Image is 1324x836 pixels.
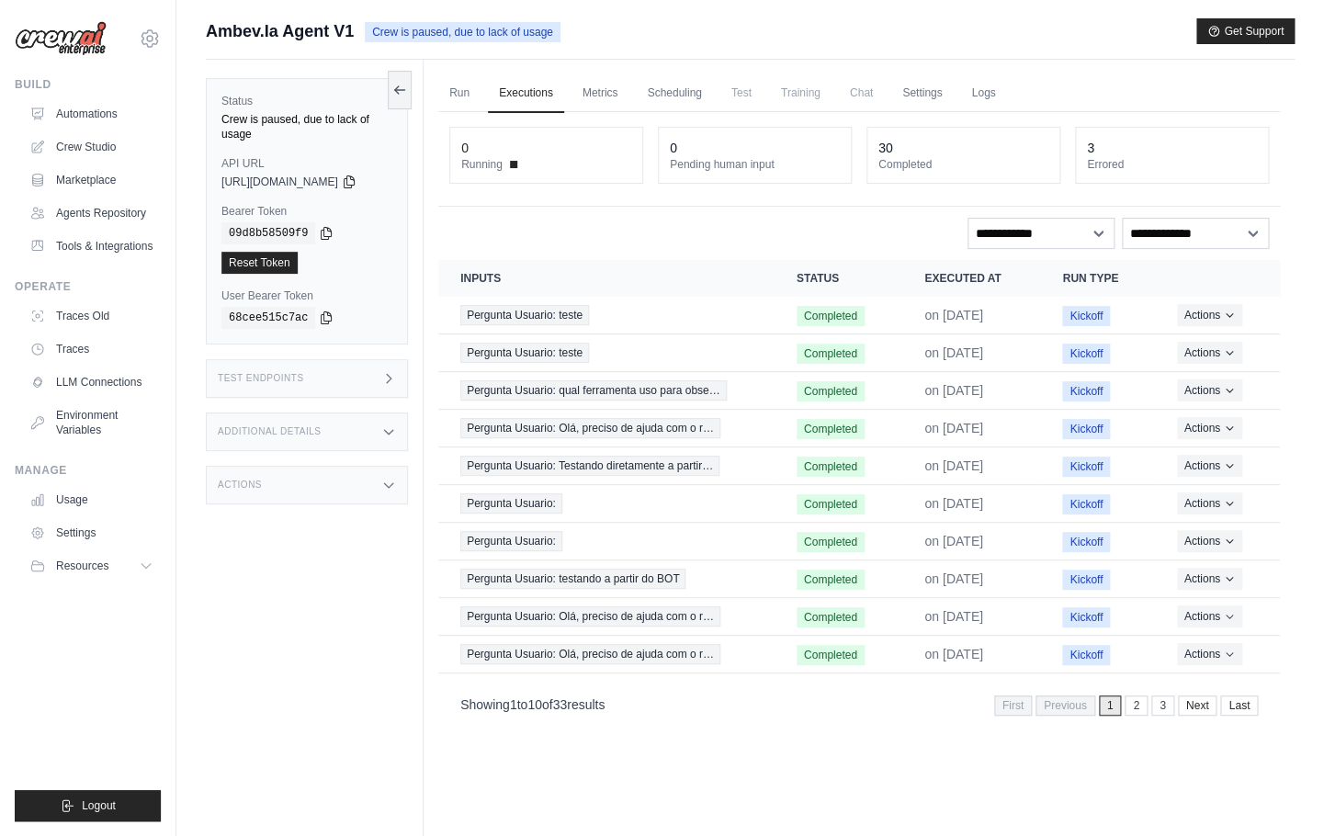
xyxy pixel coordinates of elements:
[902,260,1040,297] th: Executed at
[460,606,753,627] a: View execution details for Pergunta Usuario
[488,74,564,113] a: Executions
[797,381,865,401] span: Completed
[461,157,503,172] span: Running
[924,458,983,473] time: September 15, 2025 at 19:10 GMT-3
[461,139,469,157] div: 0
[22,334,161,364] a: Traces
[221,175,338,189] span: [URL][DOMAIN_NAME]
[1062,344,1110,364] span: Kickoff
[221,112,392,141] div: Crew is paused, due to lack of usage
[924,383,983,398] time: September 16, 2025 at 14:12 GMT-3
[22,551,161,581] button: Resources
[460,644,720,664] span: Pergunta Usuario: Olá, preciso de ajuda com o r…
[891,74,953,113] a: Settings
[460,695,605,714] p: Showing to of results
[1040,260,1154,297] th: Run Type
[994,695,1032,716] span: First
[438,681,1280,728] nav: Pagination
[460,493,562,514] span: Pergunta Usuario:
[924,421,983,435] time: September 16, 2025 at 13:40 GMT-3
[15,279,161,294] div: Operate
[460,418,753,438] a: View execution details for Pergunta Usuario
[460,456,719,476] span: Pergunta Usuario: Testando diretamente a partir…
[460,644,753,664] a: View execution details for Pergunta Usuario
[1087,139,1094,157] div: 3
[775,260,902,297] th: Status
[22,485,161,514] a: Usage
[797,419,865,439] span: Completed
[924,571,983,586] time: September 15, 2025 at 19:01 GMT-3
[1062,570,1110,590] span: Kickoff
[206,18,354,44] span: Ambev.Ia Agent V1
[460,569,753,589] a: View execution details for Pergunta Usuario
[82,798,116,813] span: Logout
[1035,695,1095,716] span: Previous
[770,74,832,111] span: Training is not available until the deployment is complete
[460,305,589,325] span: Pergunta Usuario: teste
[1062,457,1110,477] span: Kickoff
[1177,379,1242,401] button: Actions for execution
[221,307,315,329] code: 68cee515c7ac
[994,695,1258,716] nav: Pagination
[1151,695,1174,716] a: 3
[218,480,262,491] h3: Actions
[670,139,677,157] div: 0
[460,493,753,514] a: View execution details for Pergunta Usuario
[878,157,1048,172] dt: Completed
[460,343,753,363] a: View execution details for Pergunta Usuario
[218,373,304,384] h3: Test Endpoints
[15,77,161,92] div: Build
[438,74,481,113] a: Run
[839,74,884,111] span: Chat is not available until the deployment is complete
[438,260,775,297] th: Inputs
[22,518,161,548] a: Settings
[1178,695,1217,716] a: Next
[22,132,161,162] a: Crew Studio
[1196,18,1295,44] button: Get Support
[460,569,685,589] span: Pergunta Usuario: testando a partir do BOT
[22,165,161,195] a: Marketplace
[1177,417,1242,439] button: Actions for execution
[924,609,983,624] time: September 15, 2025 at 19:01 GMT-3
[15,21,107,56] img: Logo
[924,308,983,322] time: September 16, 2025 at 16:48 GMT-3
[22,301,161,331] a: Traces Old
[1062,645,1110,665] span: Kickoff
[1062,494,1110,514] span: Kickoff
[22,367,161,397] a: LLM Connections
[460,380,727,401] span: Pergunta Usuario: qual ferramenta uso para obse…
[797,344,865,364] span: Completed
[1177,455,1242,477] button: Actions for execution
[1177,605,1242,627] button: Actions for execution
[797,457,865,477] span: Completed
[960,74,1006,113] a: Logs
[22,232,161,261] a: Tools & Integrations
[221,252,298,274] a: Reset Token
[365,22,560,42] span: Crew is paused, due to lack of usage
[15,790,161,821] button: Logout
[221,222,315,244] code: 09d8b58509f9
[797,532,865,552] span: Completed
[1099,695,1122,716] span: 1
[1177,643,1242,665] button: Actions for execution
[1177,568,1242,590] button: Actions for execution
[552,697,567,712] span: 33
[1062,419,1110,439] span: Kickoff
[797,494,865,514] span: Completed
[1062,607,1110,627] span: Kickoff
[1177,342,1242,364] button: Actions for execution
[221,204,392,219] label: Bearer Token
[460,380,753,401] a: View execution details for Pergunta Usuario
[22,99,161,129] a: Automations
[924,496,983,511] time: September 15, 2025 at 19:10 GMT-3
[924,345,983,360] time: September 16, 2025 at 14:14 GMT-3
[218,426,321,437] h3: Additional Details
[460,531,562,551] span: Pergunta Usuario:
[924,647,983,661] time: September 15, 2025 at 19:00 GMT-3
[1220,695,1258,716] a: Last
[221,94,392,108] label: Status
[797,645,865,665] span: Completed
[1062,532,1110,552] span: Kickoff
[1177,530,1242,552] button: Actions for execution
[797,607,865,627] span: Completed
